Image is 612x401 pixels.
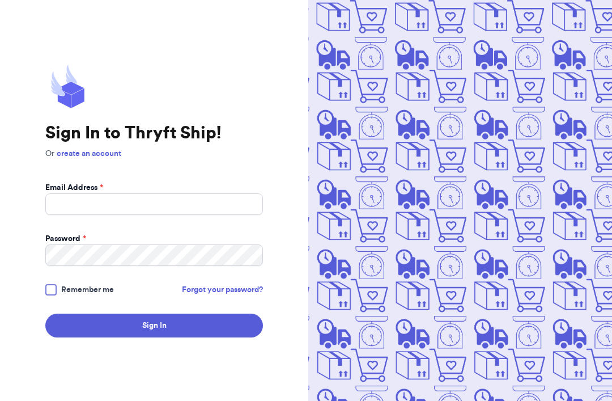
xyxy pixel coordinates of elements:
[45,314,263,337] button: Sign In
[45,233,86,244] label: Password
[61,284,114,296] span: Remember me
[45,123,263,143] h1: Sign In to Thryft Ship!
[182,284,263,296] a: Forgot your password?
[57,150,121,158] a: create an account
[45,148,263,159] p: Or
[45,182,103,193] label: Email Address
